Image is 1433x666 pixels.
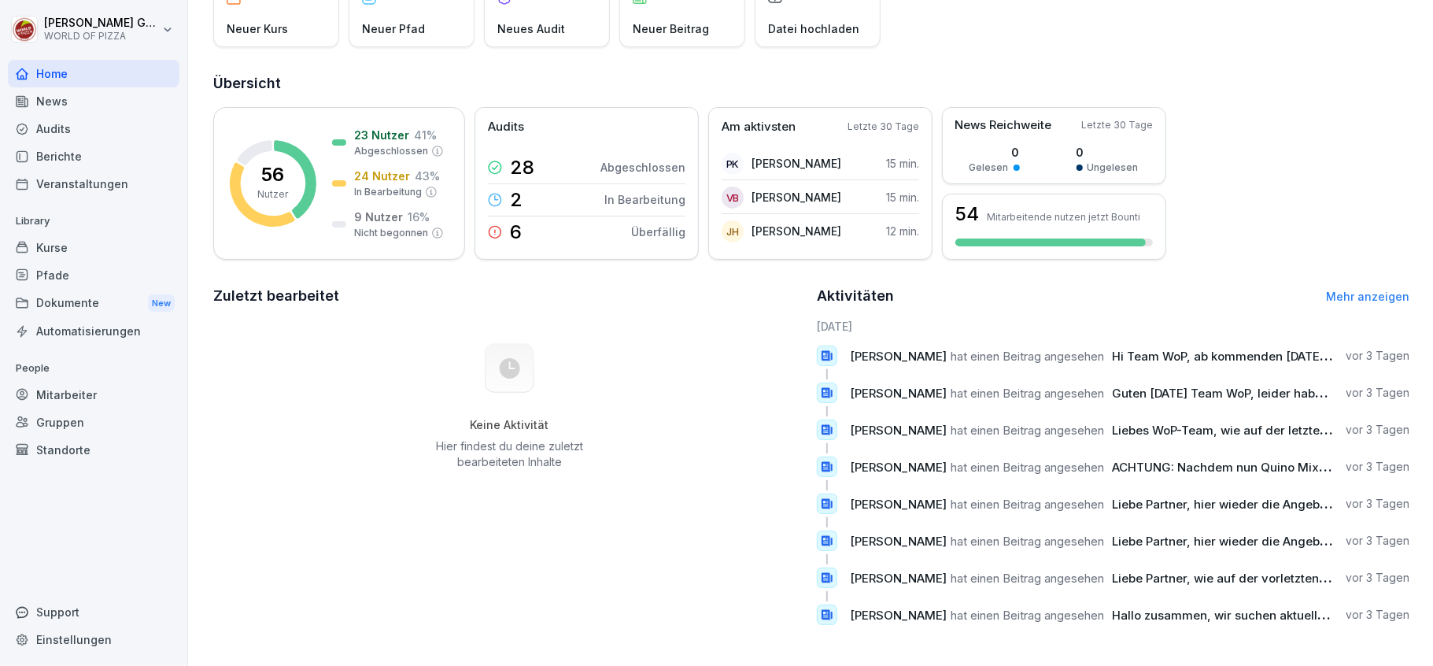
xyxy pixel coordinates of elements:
span: hat einen Beitrag angesehen [951,423,1104,438]
span: hat einen Beitrag angesehen [951,571,1104,586]
p: 23 Nutzer [354,127,409,143]
a: Automatisierungen [8,317,179,345]
p: Abgeschlossen [600,159,685,176]
span: [PERSON_NAME] [850,460,947,475]
p: vor 3 Tagen [1346,459,1409,475]
p: vor 3 Tagen [1346,348,1409,364]
p: vor 3 Tagen [1346,496,1409,512]
p: 56 [262,165,285,184]
span: hat einen Beitrag angesehen [951,460,1104,475]
span: [PERSON_NAME] [850,386,947,401]
p: 15 min. [886,155,919,172]
a: DokumenteNew [8,289,179,318]
p: [PERSON_NAME] Goldmann [44,17,159,30]
p: 16 % [408,209,430,225]
p: Am aktivsten [722,118,796,136]
p: vor 3 Tagen [1346,385,1409,401]
a: Pfade [8,261,179,289]
span: hat einen Beitrag angesehen [951,349,1104,364]
p: 9 Nutzer [354,209,403,225]
p: Neuer Beitrag [633,20,709,37]
span: [PERSON_NAME] [850,349,947,364]
a: Berichte [8,142,179,170]
a: Veranstaltungen [8,170,179,198]
p: Gelesen [969,161,1009,175]
span: [PERSON_NAME] [850,608,947,623]
p: Hier findest du deine zuletzt bearbeiteten Inhalte [430,438,589,470]
a: Mehr anzeigen [1326,290,1409,303]
p: Datei hochladen [768,20,859,37]
p: Ungelesen [1088,161,1139,175]
p: 24 Nutzer [354,168,410,184]
a: Mitarbeiter [8,381,179,409]
p: In Bearbeitung [354,185,422,199]
p: Audits [488,118,524,136]
div: Support [8,598,179,626]
span: hat einen Beitrag angesehen [951,497,1104,512]
span: [PERSON_NAME] [850,497,947,512]
span: hat einen Beitrag angesehen [951,386,1104,401]
div: PK [722,153,744,175]
h2: Zuletzt bearbeitet [213,285,806,307]
p: Letzte 30 Tage [848,120,919,134]
p: 15 min. [886,189,919,205]
h3: 54 [955,205,979,224]
p: In Bearbeitung [604,191,685,208]
p: Neuer Kurs [227,20,288,37]
p: Nicht begonnen [354,226,428,240]
a: Gruppen [8,409,179,436]
p: Neuer Pfad [362,20,425,37]
span: [PERSON_NAME] [850,571,947,586]
h6: [DATE] [817,318,1409,335]
p: WORLD OF PIZZA [44,31,159,42]
p: vor 3 Tagen [1346,570,1409,586]
p: 28 [510,158,534,177]
p: 2 [510,191,523,209]
a: Audits [8,115,179,142]
p: vor 3 Tagen [1346,607,1409,623]
a: Home [8,60,179,87]
span: hat einen Beitrag angesehen [951,608,1104,623]
p: 43 % [415,168,440,184]
p: Letzte 30 Tage [1081,118,1153,132]
div: JH [722,220,744,242]
span: [PERSON_NAME] [850,534,947,549]
p: 0 [1077,144,1139,161]
p: 12 min. [886,223,919,239]
a: Standorte [8,436,179,464]
div: New [148,294,175,313]
p: Neues Audit [497,20,565,37]
h5: Keine Aktivität [430,418,589,432]
p: 0 [969,144,1020,161]
a: News [8,87,179,115]
p: [PERSON_NAME] [752,155,841,172]
p: 6 [510,223,522,242]
span: hat einen Beitrag angesehen [951,534,1104,549]
a: Kurse [8,234,179,261]
p: [PERSON_NAME] [752,223,841,239]
div: Dokumente [8,289,179,318]
p: 41 % [414,127,437,143]
p: News Reichweite [955,117,1051,135]
p: Nutzer [258,187,289,202]
span: [PERSON_NAME] [850,423,947,438]
p: Mitarbeitende nutzen jetzt Bounti [987,211,1140,223]
a: Einstellungen [8,626,179,653]
h2: Aktivitäten [817,285,894,307]
p: Abgeschlossen [354,144,428,158]
p: vor 3 Tagen [1346,422,1409,438]
p: People [8,356,179,381]
div: VB [722,187,744,209]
